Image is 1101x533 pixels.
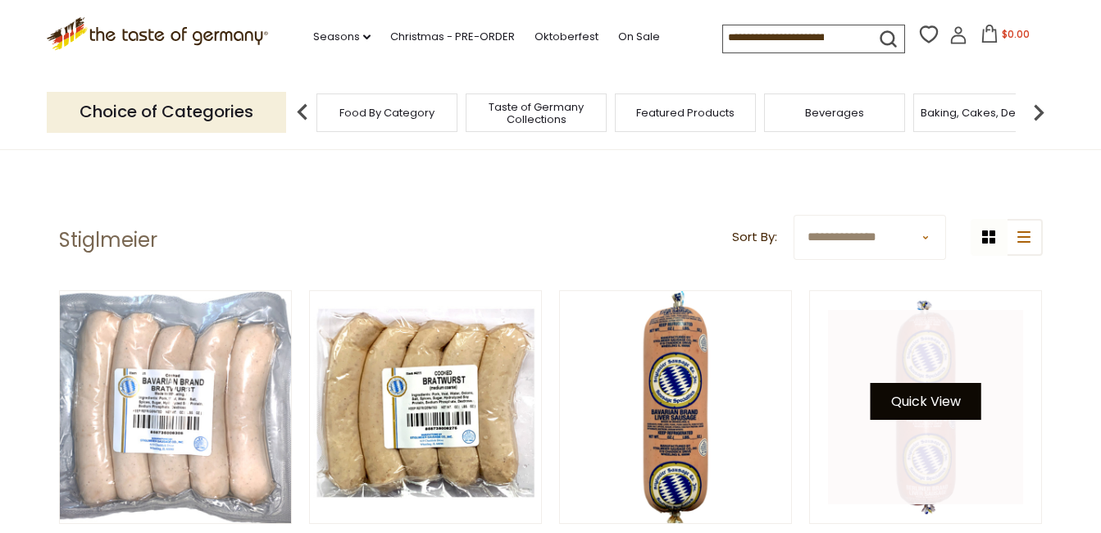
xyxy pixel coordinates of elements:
[1002,27,1030,41] span: $0.00
[286,96,319,129] img: previous arrow
[810,291,1042,523] img: Stiglmeier
[871,383,981,420] button: Quick View
[636,107,735,119] a: Featured Products
[1022,96,1055,129] img: next arrow
[60,291,292,523] img: Stiglmeier
[390,28,515,46] a: Christmas - PRE-ORDER
[535,28,598,46] a: Oktoberfest
[805,107,864,119] a: Beverages
[971,25,1040,49] button: $0.00
[732,227,777,248] label: Sort By:
[310,291,542,523] img: Stiglmeier
[313,28,371,46] a: Seasons
[339,107,434,119] a: Food By Category
[618,28,660,46] a: On Sale
[59,228,157,253] h1: Stiglmeier
[921,107,1048,119] a: Baking, Cakes, Desserts
[560,291,792,523] img: Stiglmeier
[47,92,286,132] p: Choice of Categories
[471,101,602,125] a: Taste of Germany Collections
